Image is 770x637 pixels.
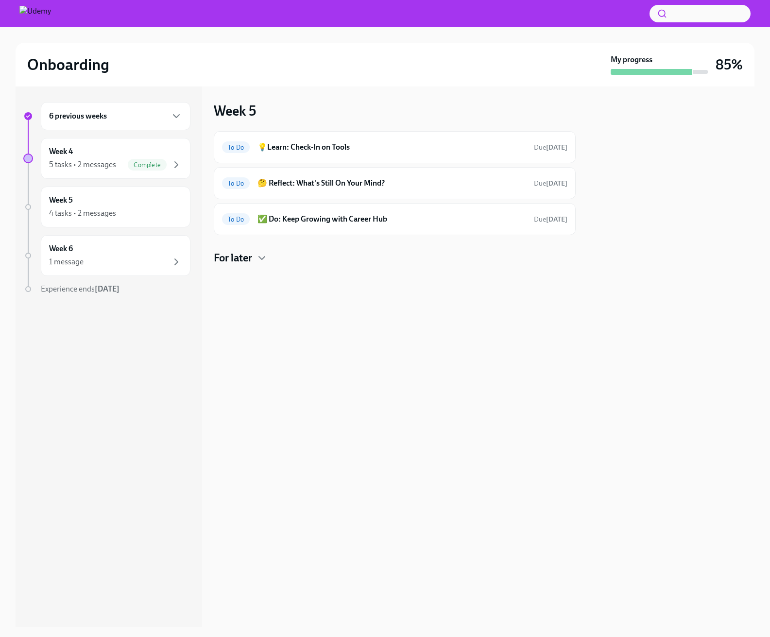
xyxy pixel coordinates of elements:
[49,243,73,254] h6: Week 6
[214,251,576,265] div: For later
[27,55,109,74] h2: Onboarding
[534,215,567,224] span: August 16th, 2025 11:00
[534,143,567,152] span: August 16th, 2025 11:00
[19,6,51,21] img: Udemy
[222,180,250,187] span: To Do
[534,215,567,224] span: Due
[534,179,567,188] span: Due
[222,144,250,151] span: To Do
[41,284,120,293] span: Experience ends
[214,251,252,265] h4: For later
[41,102,190,130] div: 6 previous weeks
[23,235,190,276] a: Week 61 message
[534,179,567,188] span: August 16th, 2025 11:00
[49,111,107,121] h6: 6 previous weeks
[49,195,73,206] h6: Week 5
[49,257,84,267] div: 1 message
[49,146,73,157] h6: Week 4
[95,284,120,293] strong: [DATE]
[257,178,526,189] h6: 🤔 Reflect: What's Still On Your Mind?
[49,208,116,219] div: 4 tasks • 2 messages
[257,214,526,224] h6: ✅ Do: Keep Growing with Career Hub
[23,138,190,179] a: Week 45 tasks • 2 messagesComplete
[546,179,567,188] strong: [DATE]
[214,102,256,120] h3: Week 5
[546,215,567,224] strong: [DATE]
[546,143,567,152] strong: [DATE]
[222,175,567,191] a: To Do🤔 Reflect: What's Still On Your Mind?Due[DATE]
[611,54,652,65] strong: My progress
[716,56,743,73] h3: 85%
[23,187,190,227] a: Week 54 tasks • 2 messages
[128,161,167,169] span: Complete
[222,139,567,155] a: To Do💡Learn: Check-In on ToolsDue[DATE]
[222,216,250,223] span: To Do
[257,142,526,153] h6: 💡Learn: Check-In on Tools
[534,143,567,152] span: Due
[49,159,116,170] div: 5 tasks • 2 messages
[222,211,567,227] a: To Do✅ Do: Keep Growing with Career HubDue[DATE]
